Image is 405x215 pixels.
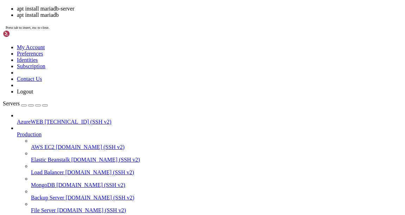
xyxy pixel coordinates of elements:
x-row: Reading state information... Done [3,122,314,128]
a: Preferences [17,51,43,57]
a: Subscription [17,63,45,69]
a: Identities [17,57,38,63]
x-row: root@WebServer:/var/www/html# nano index.html [3,27,314,33]
span: MongoDB [31,182,55,188]
a: My Account [17,44,45,50]
x-row: Building dependency tree... Done [3,86,314,92]
x-row: Reading state information... Done [3,92,314,98]
li: Load Balancer [DOMAIN_NAME] (SSH v2) [31,163,402,176]
span: E: [3,69,8,74]
a: File Server [DOMAIN_NAME] (SSH v2) [31,207,402,214]
span: [TECHNICAL_ID] (SSH v2) [45,119,111,125]
span: [DOMAIN_NAME] (SSH v2) [57,207,126,213]
a: Elastic Beanstalk [DOMAIN_NAME] (SSH v2) [31,157,402,163]
a: Backup Server [DOMAIN_NAME] (SSH v2) [31,195,402,201]
span: AzureWEB [17,119,43,125]
a: Logout [17,89,33,95]
li: MongoDB [DOMAIN_NAME] (SSH v2) [31,176,402,188]
li: AWS EC2 [DOMAIN_NAME] (SSH v2) [31,138,402,150]
a: Servers [3,100,48,106]
x-row: Unable to locate package mysqld [3,128,314,134]
x-row: No VM guests are running outdated hypervisor (qemu) binaries on this host. [3,15,314,21]
span: Press tab to insert, esc to close. [6,26,49,30]
x-row: Building dependency tree... Done [3,116,314,122]
span: File Server [31,207,56,213]
a: Production [17,131,402,138]
li: Production [17,125,402,214]
x-row: root@WebServer:/var/www/html# nano index.html [3,33,314,39]
x-row: root@WebServer:/var/www/html# apt install mysqld [3,104,314,110]
span: Servers [3,100,20,106]
x-row: Reading package lists... Done [3,110,314,116]
li: apt install mariadb-server [17,6,402,12]
span: [DOMAIN_NAME] (SSH v2) [66,195,135,201]
x-row: Reading state information... Done [3,152,314,158]
span: E: [3,128,8,134]
li: File Server [DOMAIN_NAME] (SSH v2) [31,201,402,214]
a: AWS EC2 [DOMAIN_NAME] (SSH v2) [31,144,402,150]
div: (49, 27) [148,164,151,170]
a: AzureWEB [TECHNICAL_ID] (SSH v2) [17,119,402,125]
x-row: root@WebServer:/var/www/html# apt install mysql [3,74,314,80]
x-row: root@WebServer:/var/www/html# apt install mariadb [3,45,314,51]
x-row: root@WebServer:/home/santotomas# cd /var/www/html/ [3,21,314,27]
li: Elastic Beanstalk [DOMAIN_NAME] (SSH v2) [31,150,402,163]
x-row: Building dependency tree... Done [3,57,314,63]
span: Elastic Beanstalk [31,157,70,163]
span: Load Balancer [31,169,64,175]
x-row: Building dependency tree... Done [3,146,314,152]
x-row: root@WebServer:/var/www/html# [3,39,314,45]
li: apt install mariadb [17,12,402,18]
span: [DOMAIN_NAME] (SSH v2) [65,169,134,175]
x-row: No user sessions are running outdated binaries. [3,3,314,9]
x-row: Reading state information... Done [3,63,314,69]
x-row: Reading package lists... Done [3,80,314,86]
span: E: [3,158,8,164]
span: Backup Server [31,195,64,201]
span: [DOMAIN_NAME] (SSH v2) [56,144,125,150]
x-row: Unable to locate package mysql [3,98,314,104]
x-row: Reading package lists... Done [3,140,314,146]
span: Production [17,131,41,137]
x-row: Unable to locate package mariadb [3,69,314,74]
li: Backup Server [DOMAIN_NAME] (SSH v2) [31,188,402,201]
a: MongoDB [DOMAIN_NAME] (SSH v2) [31,182,402,188]
span: [DOMAIN_NAME] (SSH v2) [56,182,125,188]
x-row: Reading package lists... Done [3,51,314,57]
x-row: root@WebServer:/var/www/html# apt install mariadb-server [3,134,314,140]
img: Shellngn [3,30,43,37]
span: AWS EC2 [31,144,54,150]
x-row: root@WebServer:/var/www/html# apt install mariadb-server [3,164,314,170]
a: Contact Us [17,76,42,82]
x-row: Unable to locate package mariadb-server [3,158,314,164]
li: AzureWEB [TECHNICAL_ID] (SSH v2) [17,112,402,125]
span: E: [3,98,8,104]
a: Load Balancer [DOMAIN_NAME] (SSH v2) [31,169,402,176]
span: [DOMAIN_NAME] (SSH v2) [71,157,140,163]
